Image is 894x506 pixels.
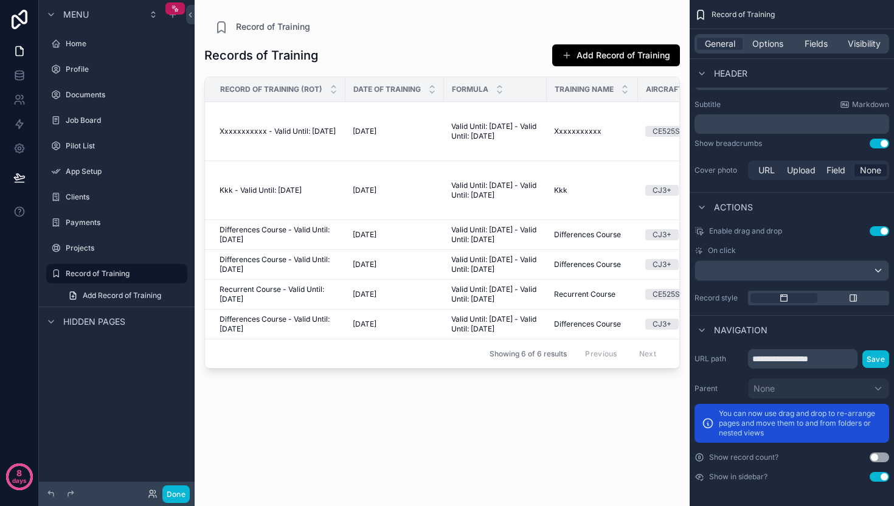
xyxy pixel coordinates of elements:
span: Add Record of Training [83,291,161,300]
label: Documents [66,90,185,100]
a: Clients [46,187,187,207]
a: Job Board [46,111,187,130]
span: None [754,383,775,395]
span: Navigation [714,324,768,336]
label: Subtitle [695,100,721,109]
label: URL path [695,354,743,364]
label: Pilot List [66,141,185,151]
span: Visibility [848,38,881,50]
span: Hidden pages [63,316,125,328]
label: Parent [695,384,743,393]
label: Record style [695,293,743,303]
a: Documents [46,85,187,105]
span: Markdown [852,100,889,109]
span: Aircraft type [646,85,704,94]
label: Cover photo [695,165,743,175]
a: Profile [46,60,187,79]
span: Header [714,68,747,80]
label: Clients [66,192,185,202]
span: On click [708,246,736,255]
span: Record of Training (ROT) [220,85,322,94]
a: Pilot List [46,136,187,156]
p: You can now use drag and drop to re-arrange pages and move them to and from folders or nested views [719,409,882,438]
label: Show in sidebar? [709,472,768,482]
span: URL [758,164,775,176]
button: Done [162,485,190,503]
div: scrollable content [695,114,889,134]
p: 8 [16,467,22,479]
a: Projects [46,238,187,258]
span: Date of Training [353,85,421,94]
label: Record of Training [66,269,180,279]
label: Payments [66,218,185,227]
label: Projects [66,243,185,253]
p: days [12,472,27,489]
a: App Setup [46,162,187,181]
a: Home [46,34,187,54]
span: Field [826,164,845,176]
span: Showing 6 of 6 results [490,349,567,359]
span: Actions [714,201,753,213]
span: Training Name [555,85,614,94]
label: Profile [66,64,185,74]
button: None [748,378,889,399]
span: Menu [63,9,89,21]
span: Enable drag and drop [709,226,782,236]
button: Save [862,350,889,368]
label: App Setup [66,167,185,176]
span: General [705,38,735,50]
a: Record of Training [46,264,187,283]
span: Formula [452,85,488,94]
label: Show record count? [709,452,778,462]
span: Options [752,38,783,50]
div: Show breadcrumbs [695,139,762,148]
span: Record of Training [712,10,775,19]
label: Home [66,39,185,49]
span: None [860,164,881,176]
label: Job Board [66,116,185,125]
a: Add Record of Training [61,286,187,305]
span: Upload [787,164,816,176]
span: Fields [805,38,828,50]
a: Payments [46,213,187,232]
a: Markdown [840,100,889,109]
